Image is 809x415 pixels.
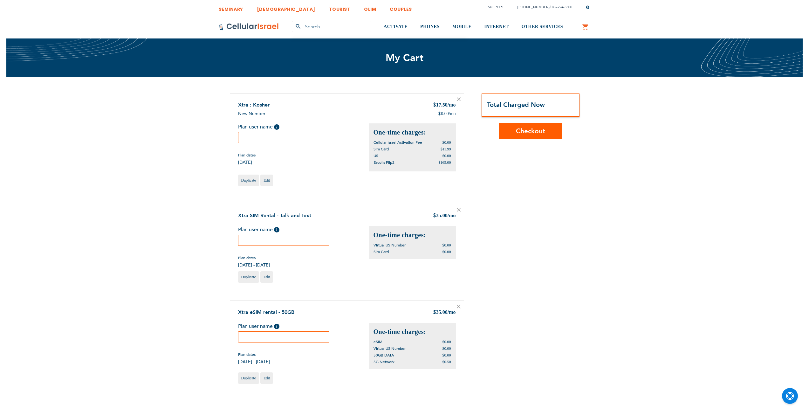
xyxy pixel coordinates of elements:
span: 50GB DATA [374,353,394,358]
span: /mo [449,111,456,117]
a: Support [488,5,504,10]
span: Edit [264,178,270,183]
a: INTERNET [484,15,509,39]
span: $0.00 [442,346,451,351]
a: Xtra eSIM rental - 50GB [238,309,294,316]
span: $0.50 [442,360,451,364]
a: COUPLES [390,2,412,13]
a: 072-224-3300 [551,5,572,10]
span: [DATE] [238,159,256,165]
span: Virtual US Number [374,346,406,351]
a: OTHER SERVICES [521,15,563,39]
span: Escolls Flip2 [374,160,394,165]
span: Duplicate [241,275,256,279]
a: [DEMOGRAPHIC_DATA] [257,2,315,13]
a: Xtra : Kosher [238,101,270,108]
span: Plan dates [238,352,270,357]
span: OTHER SERVICES [521,24,563,29]
div: 35.00 [433,212,456,220]
span: Help [274,124,279,130]
a: Duplicate [238,175,259,186]
span: eSIM [374,339,382,344]
span: [DATE] - [DATE] [238,359,270,365]
span: $0.00 [442,154,451,158]
span: Sim Card [374,249,389,254]
span: $11.99 [441,147,451,151]
span: INTERNET [484,24,509,29]
img: Cellular Israel Logo [219,23,279,31]
span: Edit [264,376,270,380]
div: 17.50 [433,101,456,109]
a: SEMINARY [219,2,243,13]
a: Duplicate [238,271,259,283]
strong: Total Charged Now [487,100,545,109]
a: TOURIST [329,2,351,13]
span: /mo [448,309,456,315]
span: Duplicate [241,178,256,183]
span: Cellular Israel Activation Fee [374,140,422,145]
span: US [374,153,378,158]
span: Sim Card [374,147,389,152]
button: Checkout [499,123,562,139]
span: PHONES [420,24,440,29]
span: $ [433,309,436,316]
h2: One-time charges: [374,128,451,137]
span: My Cart [386,51,424,65]
span: Edit [264,275,270,279]
span: $0.00 [442,353,451,357]
span: Help [274,324,279,329]
a: OLIM [364,2,376,13]
span: /mo [448,213,456,218]
span: $165.00 [439,160,451,165]
h2: One-time charges: [374,231,451,239]
span: Checkout [516,127,545,136]
a: Edit [260,372,273,384]
h2: One-time charges: [374,328,451,336]
div: 0.00 [438,111,456,117]
li: / [511,3,572,12]
a: Duplicate [238,372,259,384]
a: PHONES [420,15,440,39]
span: New Number [238,111,265,117]
span: $ [438,111,441,117]
a: Edit [260,175,273,186]
span: [DATE] - [DATE] [238,262,270,268]
span: Plan user name [238,226,273,233]
a: [PHONE_NUMBER] [518,5,549,10]
span: $ [433,212,436,220]
span: Plan user name [238,323,273,330]
span: Help [274,227,279,232]
a: ACTIVATE [384,15,408,39]
a: Xtra SIM Rental - Talk and Text [238,212,311,219]
a: MOBILE [452,15,472,39]
span: $0.00 [442,250,451,254]
span: Duplicate [241,376,256,380]
span: $0.00 [442,140,451,145]
a: Edit [260,271,273,283]
span: $ [433,102,436,109]
span: Plan user name [238,123,273,130]
span: Plan dates [238,153,256,158]
span: Virtual US Number [374,243,406,248]
span: 5G Network [374,359,394,364]
input: Search [292,21,371,32]
div: 35.00 [433,309,456,316]
span: ACTIVATE [384,24,408,29]
span: MOBILE [452,24,472,29]
span: Plan dates [238,255,270,260]
span: $0.00 [442,340,451,344]
span: /mo [448,102,456,107]
span: $0.00 [442,243,451,247]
